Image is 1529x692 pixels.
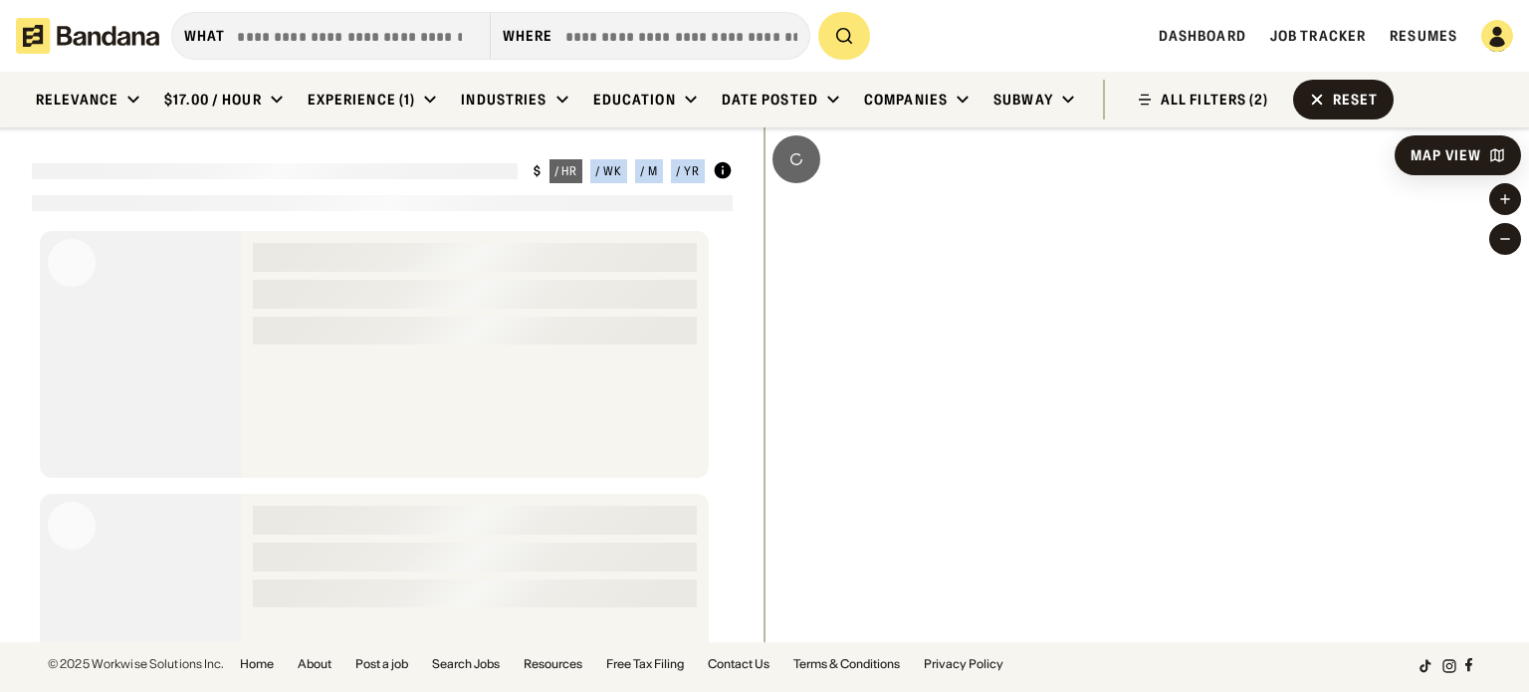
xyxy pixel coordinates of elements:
div: / hr [554,165,578,177]
div: what [184,27,225,45]
div: / wk [595,165,622,177]
div: Date Posted [722,91,818,109]
a: About [298,658,331,670]
div: $ [534,163,542,179]
div: Where [503,27,553,45]
div: Education [593,91,676,109]
a: Job Tracker [1270,27,1366,45]
div: Map View [1411,148,1481,162]
a: Free Tax Filing [606,658,684,670]
div: ALL FILTERS (2) [1161,93,1269,107]
a: Post a job [355,658,408,670]
div: Relevance [36,91,118,109]
div: / m [640,165,658,177]
div: $17.00 / hour [164,91,262,109]
div: Experience (1) [308,91,416,109]
div: Subway [993,91,1053,109]
div: Industries [461,91,546,109]
a: Privacy Policy [924,658,1003,670]
div: grid [32,223,733,643]
div: Companies [864,91,948,109]
a: Home [240,658,274,670]
div: / yr [676,165,700,177]
a: Terms & Conditions [793,658,900,670]
a: Resumes [1390,27,1457,45]
div: © 2025 Workwise Solutions Inc. [48,658,224,670]
div: Reset [1333,93,1379,107]
a: Resources [524,658,582,670]
a: Contact Us [708,658,769,670]
a: Dashboard [1159,27,1246,45]
img: Bandana logotype [16,18,159,54]
a: Search Jobs [432,658,500,670]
